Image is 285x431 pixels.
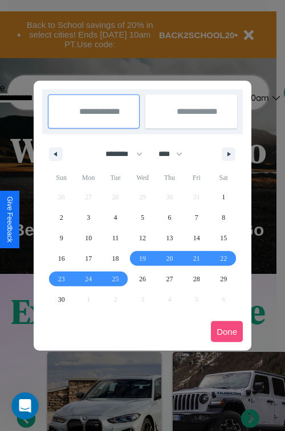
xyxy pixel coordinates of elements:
span: 2 [60,207,63,228]
button: 18 [102,248,129,269]
span: 16 [58,248,65,269]
button: 21 [183,248,210,269]
span: 4 [114,207,117,228]
button: 16 [48,248,75,269]
button: 1 [210,187,237,207]
span: Thu [156,169,183,187]
span: 13 [166,228,173,248]
button: 14 [183,228,210,248]
span: 19 [139,248,146,269]
button: 27 [156,269,183,289]
span: 9 [60,228,63,248]
span: 11 [112,228,119,248]
button: 24 [75,269,101,289]
span: Wed [129,169,156,187]
span: Tue [102,169,129,187]
button: 3 [75,207,101,228]
button: Done [211,321,243,342]
button: 8 [210,207,237,228]
span: 17 [85,248,92,269]
span: 20 [166,248,173,269]
span: 3 [87,207,90,228]
span: Mon [75,169,101,187]
button: 9 [48,228,75,248]
span: 7 [195,207,198,228]
span: 15 [220,228,227,248]
button: 12 [129,228,156,248]
span: 23 [58,269,65,289]
span: 6 [168,207,171,228]
button: 5 [129,207,156,228]
button: 19 [129,248,156,269]
span: 10 [85,228,92,248]
button: 23 [48,269,75,289]
iframe: Intercom live chat [11,392,39,420]
div: Give Feedback [6,196,14,243]
button: 28 [183,269,210,289]
span: 25 [112,269,119,289]
button: 7 [183,207,210,228]
span: 28 [193,269,200,289]
span: 5 [141,207,144,228]
button: 15 [210,228,237,248]
span: 22 [220,248,227,269]
button: 4 [102,207,129,228]
button: 2 [48,207,75,228]
span: 24 [85,269,92,289]
span: 29 [220,269,227,289]
button: 26 [129,269,156,289]
button: 22 [210,248,237,269]
span: Sat [210,169,237,187]
button: 10 [75,228,101,248]
button: 25 [102,269,129,289]
span: 30 [58,289,65,310]
span: Sun [48,169,75,187]
span: 1 [222,187,225,207]
span: 8 [222,207,225,228]
span: Fri [183,169,210,187]
button: 20 [156,248,183,269]
span: 14 [193,228,200,248]
span: 18 [112,248,119,269]
button: 17 [75,248,101,269]
span: 21 [193,248,200,269]
span: 12 [139,228,146,248]
button: 30 [48,289,75,310]
button: 13 [156,228,183,248]
span: 26 [139,269,146,289]
button: 11 [102,228,129,248]
button: 29 [210,269,237,289]
span: 27 [166,269,173,289]
button: 6 [156,207,183,228]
